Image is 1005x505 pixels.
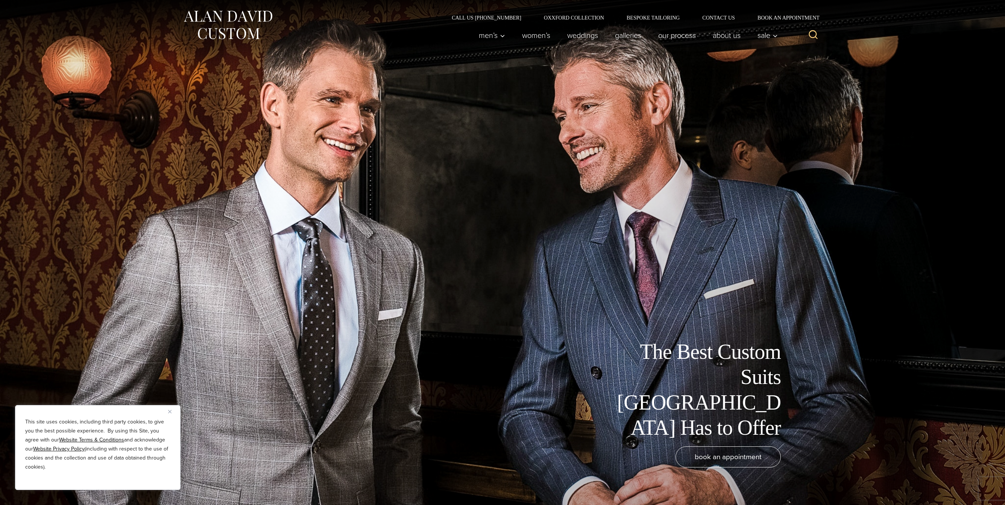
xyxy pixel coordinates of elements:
a: Galleries [607,28,650,43]
a: Website Privacy Policy [33,445,85,453]
button: Close [168,407,177,416]
a: Bespoke Tailoring [615,15,691,20]
a: Contact Us [691,15,746,20]
a: About Us [704,28,749,43]
span: book an appointment [695,451,762,462]
a: Book an Appointment [746,15,822,20]
a: book an appointment [676,446,781,467]
a: Website Terms & Conditions [59,436,124,444]
img: Close [168,410,172,413]
span: Men’s [479,32,505,39]
a: Our Process [650,28,704,43]
p: This site uses cookies, including third party cookies, to give you the best possible experience. ... [25,417,170,472]
button: View Search Form [804,26,822,44]
a: Oxxford Collection [533,15,615,20]
a: Women’s [514,28,559,43]
nav: Secondary Navigation [440,15,822,20]
a: Call Us [PHONE_NUMBER] [440,15,533,20]
h1: The Best Custom Suits [GEOGRAPHIC_DATA] Has to Offer [612,339,781,440]
span: Sale [758,32,778,39]
a: weddings [559,28,607,43]
img: Alan David Custom [183,8,273,42]
nav: Primary Navigation [471,28,782,43]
